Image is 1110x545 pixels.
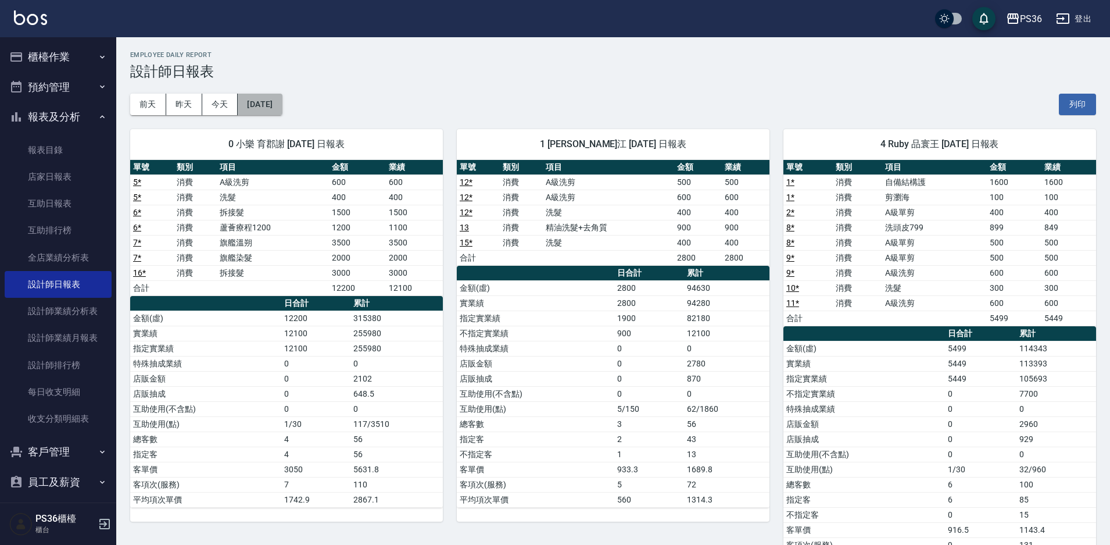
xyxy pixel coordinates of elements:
td: 平均項次單價 [130,492,281,507]
td: 1500 [329,205,386,220]
td: 929 [1016,432,1096,447]
td: 客單價 [130,462,281,477]
td: A級洗剪 [882,265,986,280]
td: 870 [684,371,769,386]
td: 500 [1041,250,1096,265]
td: 消費 [833,280,882,295]
td: A級洗剪 [543,190,674,205]
td: 0 [1016,447,1096,462]
td: 客單價 [783,522,945,537]
table: a dense table [783,160,1096,326]
td: 255980 [350,341,443,356]
td: 12200 [329,280,386,295]
td: 客單價 [457,462,614,477]
td: 總客數 [783,477,945,492]
td: 900 [674,220,722,235]
td: 消費 [833,190,882,205]
td: 客項次(服務) [130,477,281,492]
td: 精油洗髮+去角質 [543,220,674,235]
span: 0 小樂 育郡謝 [DATE] 日報表 [144,138,429,150]
th: 日合計 [614,266,684,281]
td: 1 [614,447,684,462]
td: 5631.8 [350,462,443,477]
td: 0 [945,432,1016,447]
table: a dense table [457,266,769,508]
td: 總客數 [457,416,614,432]
img: Logo [14,10,47,25]
td: 2960 [1016,416,1096,432]
td: 指定客 [783,492,945,507]
button: 前天 [130,94,166,115]
td: 560 [614,492,684,507]
th: 類別 [174,160,217,175]
td: 0 [281,356,350,371]
td: 12200 [281,311,350,326]
td: 648.5 [350,386,443,401]
td: 400 [722,205,769,220]
td: 1600 [987,174,1041,190]
td: 94280 [684,295,769,311]
td: 蘆薈療程1200 [217,220,328,235]
td: 900 [614,326,684,341]
a: 設計師業績分析表 [5,298,112,325]
td: 0 [281,386,350,401]
td: 100 [1016,477,1096,492]
td: 1600 [1041,174,1096,190]
td: 合計 [783,311,833,326]
td: 特殊抽成業績 [130,356,281,371]
td: 2000 [386,250,443,265]
td: 實業績 [457,295,614,311]
p: 櫃台 [35,525,95,535]
td: 2102 [350,371,443,386]
td: 合計 [130,280,174,295]
td: 0 [945,447,1016,462]
td: 0 [945,401,1016,416]
a: 全店業績分析表 [5,244,112,271]
td: 500 [1041,235,1096,250]
td: 金額(虛) [457,280,614,295]
td: 1742.9 [281,492,350,507]
th: 業績 [722,160,769,175]
h5: PS36櫃檯 [35,513,95,525]
td: 600 [987,265,1041,280]
td: 300 [1041,280,1096,295]
th: 類別 [500,160,543,175]
td: 6 [945,477,1016,492]
td: 3000 [386,265,443,280]
td: 400 [674,205,722,220]
td: 消費 [833,174,882,190]
button: 登出 [1051,8,1096,30]
td: 899 [987,220,1041,235]
th: 項目 [543,160,674,175]
td: 2 [614,432,684,447]
th: 累計 [1016,326,1096,341]
td: 指定客 [457,432,614,447]
td: 特殊抽成業績 [457,341,614,356]
td: 400 [386,190,443,205]
a: 設計師排行榜 [5,352,112,379]
td: 合計 [457,250,500,265]
td: 400 [329,190,386,205]
td: 300 [987,280,1041,295]
th: 單號 [783,160,833,175]
td: 不指定客 [457,447,614,462]
td: 6 [945,492,1016,507]
td: 洗髮 [543,235,674,250]
td: 互助使用(點) [783,462,945,477]
td: 5449 [945,371,1016,386]
td: 3 [614,416,684,432]
td: 3000 [329,265,386,280]
a: 每日收支明細 [5,379,112,405]
td: 500 [987,235,1041,250]
table: a dense table [130,296,443,508]
button: 報表及分析 [5,102,112,132]
span: 4 Ruby 品寰王 [DATE] 日報表 [797,138,1082,150]
td: 2867.1 [350,492,443,507]
td: 消費 [833,250,882,265]
td: 32/960 [1016,462,1096,477]
td: 0 [614,341,684,356]
td: 5499 [987,311,1041,326]
td: 金額(虛) [130,311,281,326]
td: 916.5 [945,522,1016,537]
td: 2800 [674,250,722,265]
